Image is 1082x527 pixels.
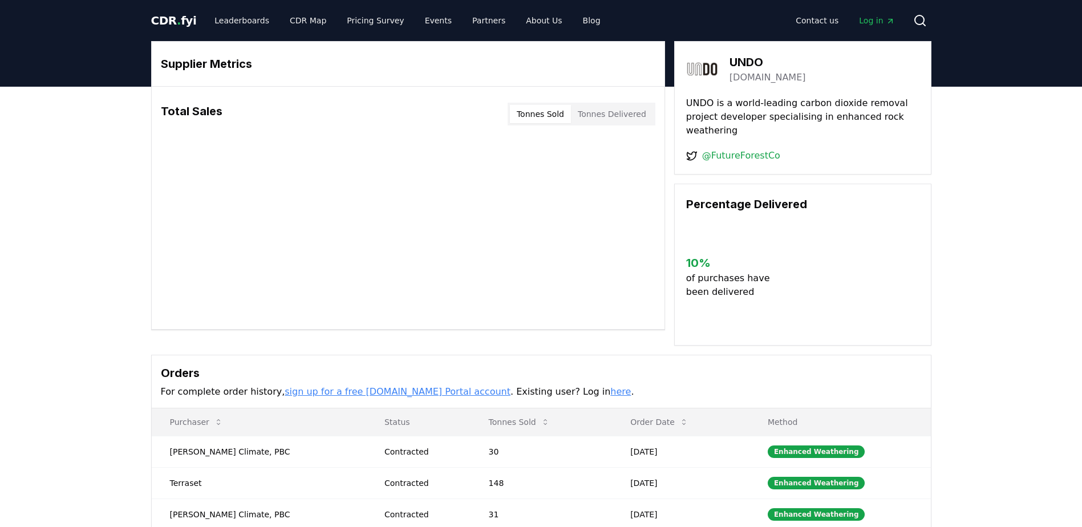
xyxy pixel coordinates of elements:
[161,55,655,72] h3: Supplier Metrics
[471,467,613,498] td: 148
[686,271,779,299] p: of purchases have been delivered
[730,54,806,71] h3: UNDO
[177,14,181,27] span: .
[471,436,613,467] td: 30
[161,411,232,433] button: Purchaser
[859,15,894,26] span: Log in
[152,467,366,498] td: Terraset
[612,436,749,467] td: [DATE]
[384,509,461,520] div: Contracted
[787,10,903,31] nav: Main
[768,508,865,521] div: Enhanced Weathering
[702,149,780,163] a: @FutureForestCo
[574,10,610,31] a: Blog
[480,411,559,433] button: Tonnes Sold
[850,10,903,31] a: Log in
[152,436,366,467] td: [PERSON_NAME] Climate, PBC
[161,364,922,382] h3: Orders
[686,96,919,137] p: UNDO is a world-leading carbon dioxide removal project developer specialising in enhanced rock we...
[285,386,510,397] a: sign up for a free [DOMAIN_NAME] Portal account
[686,254,779,271] h3: 10 %
[161,103,222,125] h3: Total Sales
[384,446,461,457] div: Contracted
[612,467,749,498] td: [DATE]
[151,14,197,27] span: CDR fyi
[768,445,865,458] div: Enhanced Weathering
[517,10,571,31] a: About Us
[416,10,461,31] a: Events
[161,385,922,399] p: For complete order history, . Existing user? Log in .
[463,10,514,31] a: Partners
[281,10,335,31] a: CDR Map
[759,416,922,428] p: Method
[686,196,919,213] h3: Percentage Delivered
[151,13,197,29] a: CDR.fyi
[375,416,461,428] p: Status
[768,477,865,489] div: Enhanced Weathering
[571,105,653,123] button: Tonnes Delivered
[338,10,413,31] a: Pricing Survey
[384,477,461,489] div: Contracted
[510,105,571,123] button: Tonnes Sold
[686,53,718,85] img: UNDO-logo
[205,10,278,31] a: Leaderboards
[205,10,609,31] nav: Main
[610,386,631,397] a: here
[730,71,806,84] a: [DOMAIN_NAME]
[787,10,848,31] a: Contact us
[621,411,698,433] button: Order Date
